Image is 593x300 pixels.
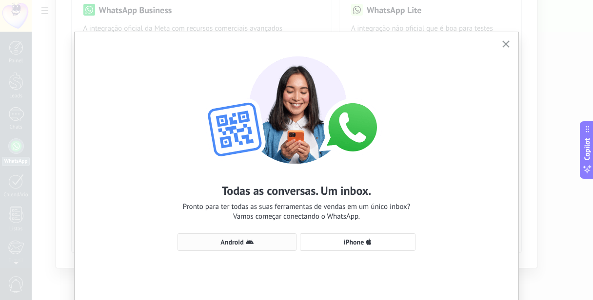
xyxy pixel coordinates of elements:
button: iPhone [300,233,415,251]
span: Android [220,239,243,245]
span: iPhone [344,239,364,245]
button: Android [178,233,296,251]
span: Pronto para ter todas as suas ferramentas de vendas em um único inbox? Vamos começar conectando o... [183,202,411,222]
span: Copilot [582,138,592,161]
h2: Todas as conversas. Um inbox. [222,183,372,198]
img: wa-lite-select-device.png [189,47,404,164]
